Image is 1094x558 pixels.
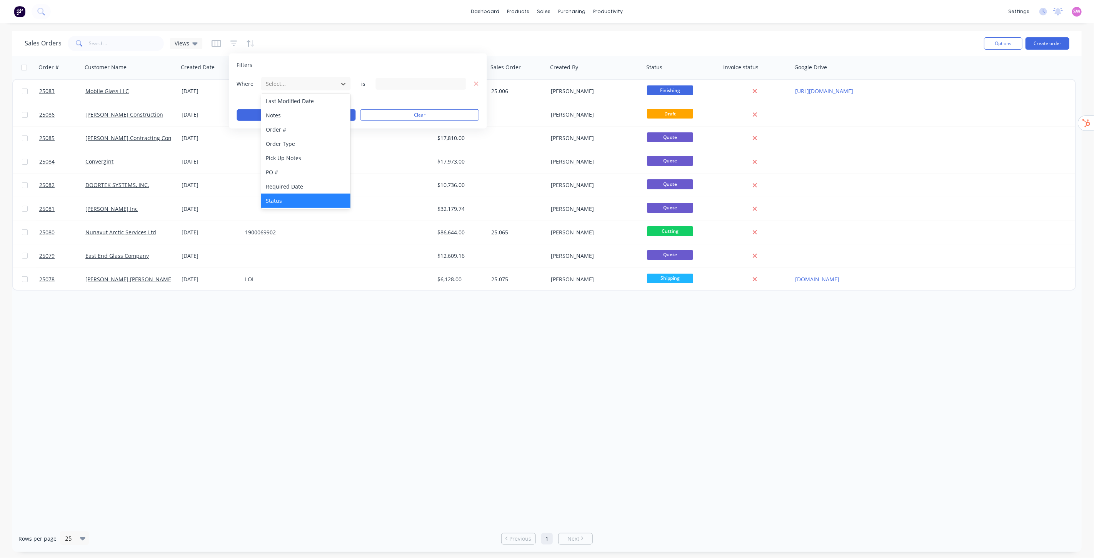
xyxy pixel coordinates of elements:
span: 25078 [39,276,55,283]
div: Sales Order [490,63,521,71]
img: Factory [14,6,25,17]
button: Options [984,37,1022,50]
span: 25081 [39,205,55,213]
a: [URL][DOMAIN_NAME] [795,87,853,95]
a: [PERSON_NAME] [PERSON_NAME] [85,276,173,283]
a: Previous page [502,535,535,543]
div: sales [534,6,555,17]
div: $10,736.00 [437,181,483,189]
div: productivity [590,6,627,17]
div: Created By [550,63,578,71]
div: [PERSON_NAME] [551,276,636,283]
div: $6,128.00 [437,276,483,283]
div: [DATE] [182,205,239,213]
a: Next page [559,535,592,543]
span: Quote [647,250,693,260]
div: [DATE] [182,111,239,119]
span: Next [567,535,579,543]
span: Shipping [647,274,693,283]
span: is [356,80,371,87]
ul: Pagination [498,533,596,545]
a: Page 1 is your current page [541,533,553,545]
span: Quote [647,132,693,142]
span: 25082 [39,181,55,189]
div: [PERSON_NAME] [551,111,636,119]
span: 25085 [39,134,55,142]
div: purchasing [555,6,590,17]
span: SW [1074,8,1081,15]
a: East End Glass Company [85,252,149,259]
div: Customer Name [85,63,127,71]
button: Apply [237,109,356,121]
span: Previous [510,535,532,543]
div: $86,644.00 [437,229,483,236]
div: [DATE] [182,252,239,260]
a: 25082 [39,174,85,197]
span: Filters [237,61,253,69]
div: Status [261,194,351,208]
div: Pick Up Notes [261,151,351,165]
div: Order # [261,122,351,137]
div: [DATE] [182,276,239,283]
div: Created Date [181,63,215,71]
div: products [504,6,534,17]
div: [PERSON_NAME] [551,205,636,213]
span: Quote [647,203,693,212]
div: $17,973.00 [437,158,483,165]
button: Clear [360,109,479,121]
a: [PERSON_NAME] Construction [85,111,163,118]
div: Required Date [261,179,351,194]
a: 25081 [39,197,85,221]
a: [PERSON_NAME] Contracting Company [85,134,186,142]
a: DOORTEK SYSTEMS, INC. [85,181,149,189]
span: Rows per page [18,535,57,543]
div: $17,810.00 [437,134,483,142]
div: [DATE] [182,87,239,95]
span: Quote [647,156,693,165]
a: 25086 [39,103,85,126]
div: 1900069902 [245,229,330,236]
a: Mobile Glass LLC [85,87,129,95]
span: Where [237,80,260,87]
div: Google Drive [794,63,827,71]
div: [DATE] [182,134,239,142]
a: [DOMAIN_NAME] [795,276,839,283]
span: Cutting [647,226,693,236]
div: [PERSON_NAME] [551,158,636,165]
div: Order # [38,63,59,71]
div: [PERSON_NAME] [551,87,636,95]
div: 25.006 [491,87,542,95]
div: 25.065 [491,229,542,236]
div: $32,179.74 [437,205,483,213]
a: 25085 [39,127,85,150]
span: Views [175,39,189,47]
div: settings [1004,6,1033,17]
div: Order Type [261,137,351,151]
a: Convergint [85,158,113,165]
a: Nunavut Arctic Services Ltd [85,229,156,236]
div: [DATE] [182,158,239,165]
input: Search... [89,36,164,51]
span: 25079 [39,252,55,260]
div: [PERSON_NAME] [551,134,636,142]
div: [PERSON_NAME] [551,252,636,260]
div: Invoice status [723,63,759,71]
div: PO # [261,165,351,179]
span: Finishing [647,85,693,95]
span: 25083 [39,87,55,95]
div: [PERSON_NAME] [551,229,636,236]
span: 25084 [39,158,55,165]
div: Last Modified Date [261,94,351,108]
button: Create order [1026,37,1069,50]
div: LOI [245,276,330,283]
a: 25083 [39,80,85,103]
a: dashboard [467,6,504,17]
span: Quote [647,179,693,189]
a: [PERSON_NAME] Inc [85,205,138,212]
div: [PERSON_NAME] [551,181,636,189]
div: 25.075 [491,276,542,283]
div: $12,609.16 [437,252,483,260]
div: [DATE] [182,229,239,236]
div: Notes [261,108,351,122]
span: 25080 [39,229,55,236]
